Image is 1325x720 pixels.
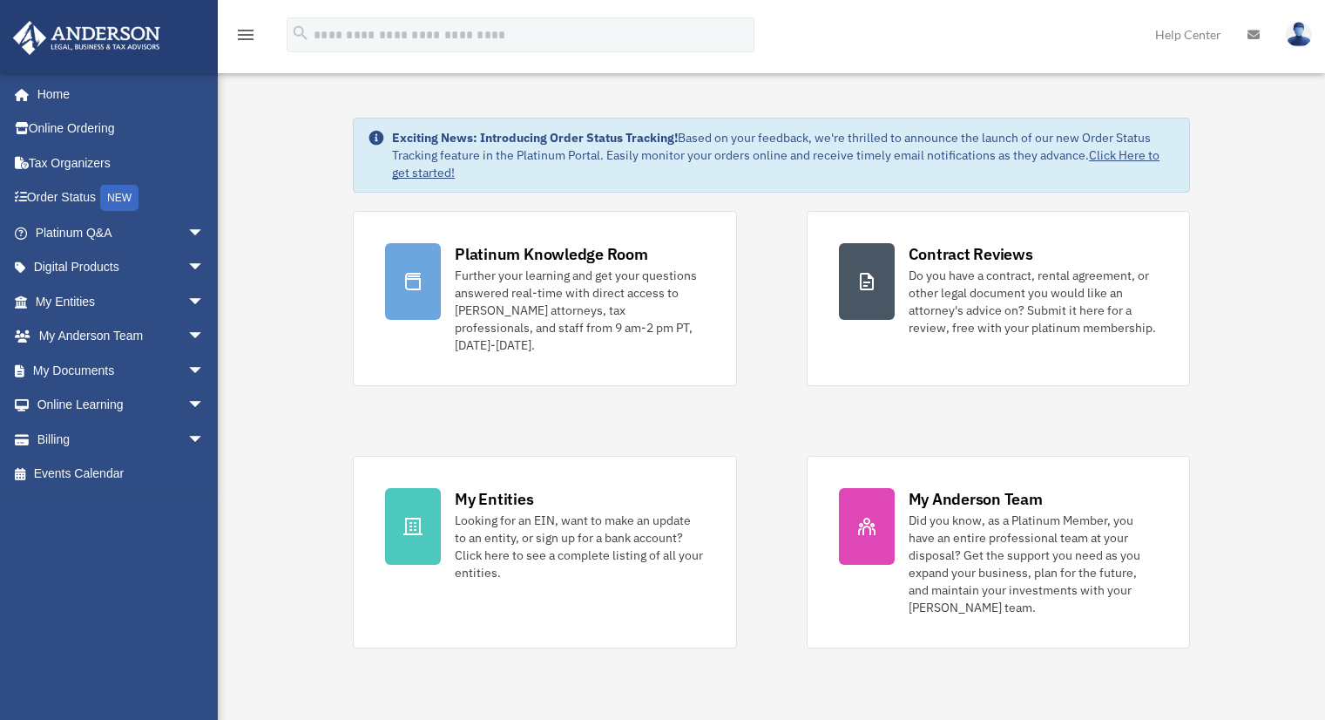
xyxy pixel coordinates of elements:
[187,319,222,355] span: arrow_drop_down
[807,211,1190,386] a: Contract Reviews Do you have a contract, rental agreement, or other legal document you would like...
[353,456,736,649] a: My Entities Looking for an EIN, want to make an update to an entity, or sign up for a bank accoun...
[235,31,256,45] a: menu
[291,24,310,43] i: search
[909,243,1033,265] div: Contract Reviews
[187,250,222,286] span: arrow_drop_down
[909,512,1158,616] div: Did you know, as a Platinum Member, you have an entire professional team at your disposal? Get th...
[235,24,256,45] i: menu
[12,319,231,354] a: My Anderson Teamarrow_drop_down
[187,388,222,424] span: arrow_drop_down
[909,488,1043,510] div: My Anderson Team
[12,77,222,112] a: Home
[807,456,1190,649] a: My Anderson Team Did you know, as a Platinum Member, you have an entire professional team at your...
[100,185,139,211] div: NEW
[392,130,678,146] strong: Exciting News: Introducing Order Status Tracking!
[1286,22,1312,47] img: User Pic
[187,284,222,320] span: arrow_drop_down
[12,146,231,180] a: Tax Organizers
[8,21,166,55] img: Anderson Advisors Platinum Portal
[12,457,231,492] a: Events Calendar
[187,422,222,458] span: arrow_drop_down
[392,129,1175,181] div: Based on your feedback, we're thrilled to announce the launch of our new Order Status Tracking fe...
[455,488,533,510] div: My Entities
[12,388,231,423] a: Online Learningarrow_drop_down
[12,112,231,146] a: Online Ordering
[187,353,222,389] span: arrow_drop_down
[12,250,231,285] a: Digital Productsarrow_drop_down
[909,267,1158,336] div: Do you have a contract, rental agreement, or other legal document you would like an attorney's ad...
[455,243,648,265] div: Platinum Knowledge Room
[392,147,1159,180] a: Click Here to get started!
[455,267,704,354] div: Further your learning and get your questions answered real-time with direct access to [PERSON_NAM...
[12,422,231,457] a: Billingarrow_drop_down
[12,180,231,216] a: Order StatusNEW
[12,353,231,388] a: My Documentsarrow_drop_down
[455,512,704,581] div: Looking for an EIN, want to make an update to an entity, or sign up for a bank account? Click her...
[353,211,736,386] a: Platinum Knowledge Room Further your learning and get your questions answered real-time with dire...
[12,284,231,319] a: My Entitiesarrow_drop_down
[12,215,231,250] a: Platinum Q&Aarrow_drop_down
[187,215,222,251] span: arrow_drop_down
